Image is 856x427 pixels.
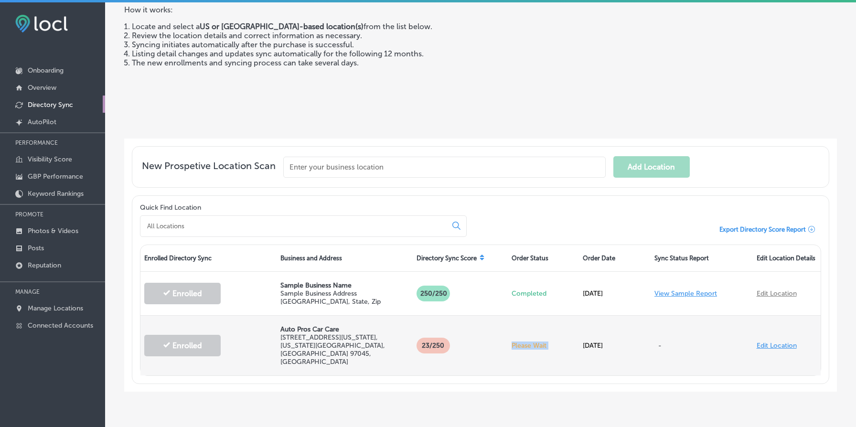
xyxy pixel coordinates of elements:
[132,49,547,58] li: Listing detail changes and updates sync automatically for the following 12 months.
[132,40,547,49] li: Syncing initiates automatically after the purchase is successful.
[280,289,409,298] p: Sample Business Address
[144,283,221,304] button: Enrolled
[140,245,277,271] div: Enrolled Directory Sync
[146,222,445,230] input: All Locations
[28,84,56,92] p: Overview
[753,245,821,271] div: Edit Location Details
[28,261,61,269] p: Reputation
[140,203,201,212] label: Quick Find Location
[757,342,797,350] a: Edit Location
[654,332,749,359] p: -
[579,332,651,359] div: [DATE]
[28,190,84,198] p: Keyword Rankings
[132,31,547,40] li: Review the location details and correct information as necessary.
[142,160,276,178] span: New Prospetive Location Scan
[28,321,93,330] p: Connected Accounts
[757,289,797,298] a: Edit Location
[280,325,409,333] p: Auto Pros Car Care
[28,155,72,163] p: Visibility Score
[132,22,547,31] li: Locate and select a from the list below.
[28,101,73,109] p: Directory Sync
[277,245,413,271] div: Business and Address
[28,244,44,252] p: Posts
[28,66,64,75] p: Onboarding
[719,226,806,233] span: Export Directory Score Report
[651,245,753,271] div: Sync Status Report
[654,289,717,298] a: View Sample Report
[579,245,651,271] div: Order Date
[280,281,409,289] p: Sample Business Name
[280,333,409,366] p: [STREET_ADDRESS][US_STATE] , [US_STATE][GEOGRAPHIC_DATA], [GEOGRAPHIC_DATA] 97045, [GEOGRAPHIC_DATA]
[413,245,508,271] div: Directory Sync Score
[144,335,221,356] button: Enrolled
[508,245,579,271] div: Order Status
[200,22,364,31] strong: US or [GEOGRAPHIC_DATA]-based location(s)
[512,342,576,350] p: Please Wait
[28,118,56,126] p: AutoPilot
[28,172,83,181] p: GBP Performance
[15,15,68,32] img: fda3e92497d09a02dc62c9cd864e3231.png
[28,227,78,235] p: Photos & Videos
[579,280,651,307] div: [DATE]
[280,298,409,306] p: [GEOGRAPHIC_DATA], State, Zip
[613,156,690,178] button: Add Location
[417,286,450,301] p: 250/250
[512,289,576,298] p: Completed
[28,304,83,312] p: Manage Locations
[283,157,606,178] input: Enter your business location
[417,338,450,353] p: 23 /250
[132,58,547,67] li: The new enrollments and syncing process can take several days.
